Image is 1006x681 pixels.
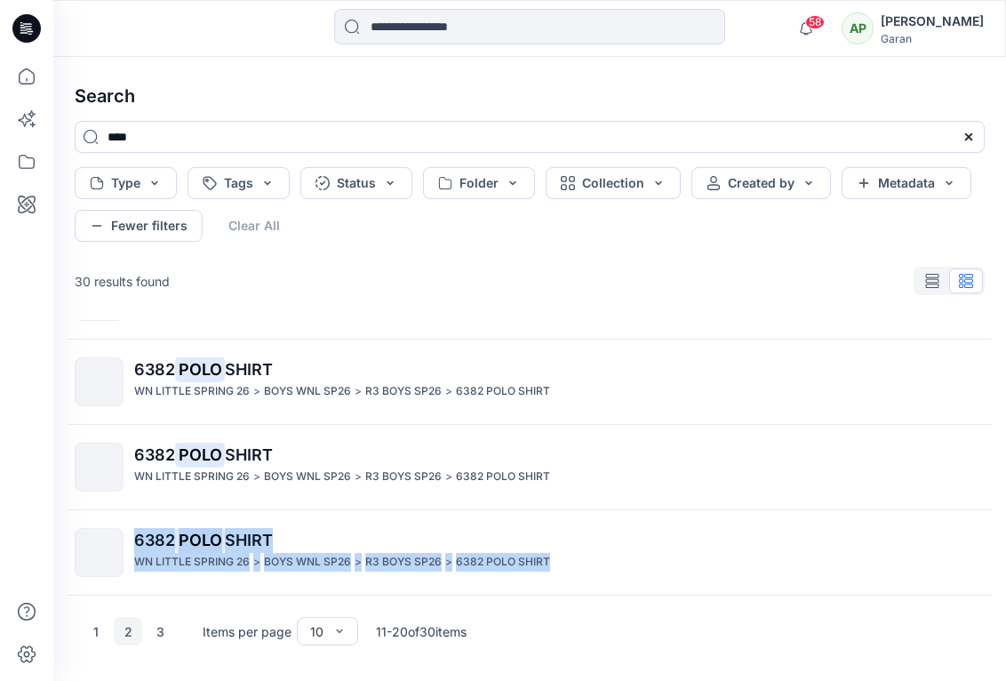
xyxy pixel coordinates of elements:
[253,553,260,572] p: >
[423,167,535,199] button: Folder
[300,167,412,199] button: Status
[253,382,260,401] p: >
[445,553,452,572] p: >
[75,167,177,199] button: Type
[881,11,984,32] div: [PERSON_NAME]
[175,357,225,381] mark: POLO
[64,347,995,417] a: 6382POLOSHIRTWN LITTLE SPRING 26>BOYS WNL SP26>R3 BOYS SP26>6382 POLO SHIRT
[842,167,971,199] button: Metadata
[445,382,452,401] p: >
[355,553,362,572] p: >
[264,553,351,572] p: BOYS WNL SP26
[60,71,999,121] h4: Search
[842,12,874,44] div: AP
[355,468,362,486] p: >
[75,272,170,291] p: 30 results found
[310,622,323,641] div: 10
[134,468,250,486] p: WN LITTLE SPRING 26
[146,617,174,645] button: 3
[376,622,467,641] p: 11 - 20 of 30 items
[75,210,203,242] button: Fewer filters
[691,167,831,199] button: Created by
[175,527,225,552] mark: POLO
[365,468,442,486] p: R3 BOYS SP26
[445,468,452,486] p: >
[134,360,175,379] span: 6382
[546,167,681,199] button: Collection
[225,360,273,379] span: SHIRT
[64,517,995,588] a: 6382POLOSHIRTWN LITTLE SPRING 26>BOYS WNL SP26>R3 BOYS SP26>6382 POLO SHIRT
[365,382,442,401] p: R3 BOYS SP26
[114,617,142,645] button: 2
[134,445,175,464] span: 6382
[253,468,260,486] p: >
[456,553,550,572] p: 6382 POLO SHIRT
[134,553,250,572] p: WN LITTLE SPRING 26
[225,531,273,549] span: SHIRT
[134,531,175,549] span: 6382
[456,382,550,401] p: 6382 POLO SHIRT
[264,468,351,486] p: BOYS WNL SP26
[881,32,984,45] div: Garan
[365,553,442,572] p: R3 BOYS SP26
[456,468,550,486] p: 6382 POLO SHIRT
[188,167,290,199] button: Tags
[264,382,351,401] p: BOYS WNL SP26
[203,622,291,641] p: Items per page
[134,382,250,401] p: WN LITTLE SPRING 26
[805,15,825,29] span: 58
[355,382,362,401] p: >
[225,445,273,464] span: SHIRT
[82,617,110,645] button: 1
[175,442,225,467] mark: POLO
[64,432,995,502] a: 6382POLOSHIRTWN LITTLE SPRING 26>BOYS WNL SP26>R3 BOYS SP26>6382 POLO SHIRT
